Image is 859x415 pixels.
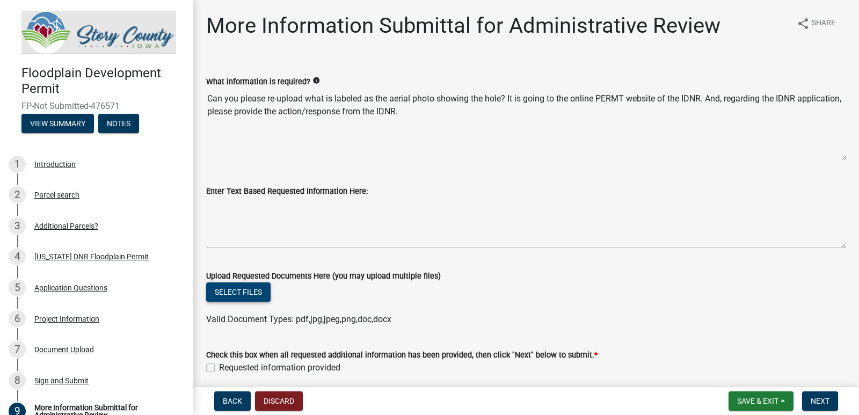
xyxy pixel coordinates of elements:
[21,11,176,54] img: Story County, Iowa
[34,222,98,230] div: Additional Parcels?
[729,391,794,411] button: Save & Exit
[812,17,835,30] span: Share
[206,314,391,324] span: Valid Document Types: pdf,jpg,jpeg,png,doc,docx
[219,361,340,374] label: Requested information provided
[312,77,320,84] i: info
[214,391,251,411] button: Back
[255,391,303,411] button: Discard
[206,78,310,86] label: What information is required?
[34,253,149,260] div: [US_STATE] DNR Floodplain Permit
[21,65,185,97] h4: Floodplain Development Permit
[34,161,76,168] div: Introduction
[9,156,26,173] div: 1
[34,377,89,384] div: Sign and Submit
[737,397,778,405] span: Save & Exit
[206,273,441,280] label: Upload Requested Documents Here (you may upload multiple files)
[34,315,99,323] div: Project Information
[9,248,26,265] div: 4
[788,13,844,34] button: shareShare
[9,310,26,327] div: 6
[9,217,26,235] div: 3
[9,372,26,389] div: 8
[34,284,107,292] div: Application Questions
[34,191,79,199] div: Parcel search
[98,114,139,133] button: Notes
[206,352,598,359] label: Check this box when all requested additional information has been provided, then click "Next" bel...
[9,341,26,358] div: 7
[206,13,720,39] h1: More Information Submittal for Administrative Review
[206,88,846,161] textarea: Can you please re-upload what is labeled as the aerial photo showing the hole? It is going to the...
[98,120,139,128] wm-modal-confirm: Notes
[811,397,829,405] span: Next
[206,188,368,195] label: Enter Text Based Requested Information Here:
[9,186,26,203] div: 2
[206,282,271,302] button: Select files
[223,397,242,405] span: Back
[21,120,94,128] wm-modal-confirm: Summary
[797,17,810,30] i: share
[802,391,838,411] button: Next
[21,114,94,133] button: View Summary
[21,101,172,111] span: FP-Not Submitted-476571
[9,279,26,296] div: 5
[34,346,94,353] div: Document Upload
